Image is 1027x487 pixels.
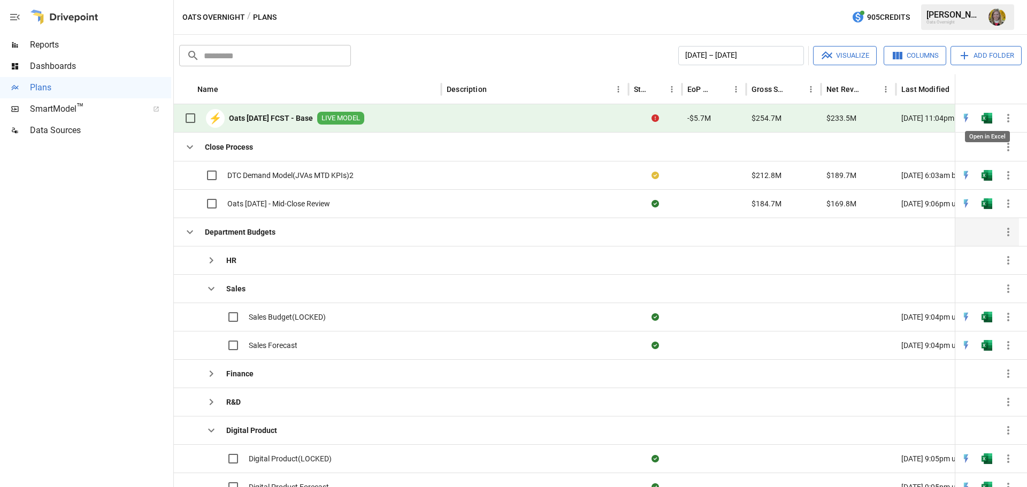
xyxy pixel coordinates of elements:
[926,20,982,25] div: Oats Overnight
[30,103,141,115] span: SmartModel
[182,11,245,24] button: Oats Overnight
[447,85,487,94] div: Description
[961,340,971,351] div: Open in Quick Edit
[826,85,862,94] div: Net Revenue
[652,170,659,181] div: Your plan has changes in Excel that are not reflected in the Drivepoint Data Warehouse, select "S...
[76,101,84,114] span: ™
[951,82,965,97] button: Sort
[664,82,679,97] button: Status column menu
[982,312,992,322] div: Open in Excel
[317,113,364,123] span: LIVE MODEL
[982,453,992,464] img: excel-icon.76473adf.svg
[205,227,275,237] b: Department Budgets
[788,82,803,97] button: Sort
[1004,82,1019,97] button: Sort
[961,312,971,322] div: Open in Quick Edit
[951,46,1022,65] button: Add Folder
[982,312,992,322] img: excel-icon.76473adf.svg
[826,170,856,181] span: $189.7M
[30,81,171,94] span: Plans
[611,82,626,97] button: Description column menu
[961,113,971,123] div: Open in Quick Edit
[226,283,246,294] b: Sales
[961,170,971,181] div: Open in Quick Edit
[634,85,648,94] div: Status
[847,7,914,27] button: 905Credits
[982,113,992,123] img: excel-icon.76473adf.svg
[826,113,856,123] span: $233.5M
[249,340,297,351] span: Sales Forecast
[649,82,664,97] button: Sort
[961,198,971,209] img: quick-edit-flash.b8aec18c.svg
[813,46,877,65] button: Visualize
[30,38,171,51] span: Reports
[714,82,729,97] button: Sort
[863,82,878,97] button: Sort
[982,198,992,209] div: Open in Excel
[961,170,971,181] img: quick-edit-flash.b8aec18c.svg
[752,170,781,181] span: $212.8M
[982,453,992,464] div: Open in Excel
[30,124,171,137] span: Data Sources
[982,170,992,181] div: Open in Excel
[961,113,971,123] img: quick-edit-flash.b8aec18c.svg
[982,2,1012,32] button: Jackie Ghantous
[652,453,659,464] div: Sync complete
[249,453,332,464] span: Digital Product(LOCKED)
[229,113,313,123] b: Oats [DATE] FCST - Base
[249,312,326,322] span: Sales Budget(LOCKED)
[752,113,781,123] span: $254.7M
[961,198,971,209] div: Open in Quick Edit
[803,82,818,97] button: Gross Sales column menu
[878,82,893,97] button: Net Revenue column menu
[227,198,330,209] span: Oats [DATE] - Mid-Close Review
[226,397,241,407] b: R&D
[206,109,225,128] div: ⚡
[219,82,234,97] button: Sort
[961,312,971,322] img: quick-edit-flash.b8aec18c.svg
[197,85,218,94] div: Name
[826,198,856,209] span: $169.8M
[226,368,254,379] b: Finance
[687,85,712,94] div: EoP Cash
[982,340,992,351] img: excel-icon.76473adf.svg
[226,425,277,436] b: Digital Product
[729,82,744,97] button: EoP Cash column menu
[488,82,503,97] button: Sort
[982,113,992,123] div: Open in Excel
[982,198,992,209] img: excel-icon.76473adf.svg
[961,453,971,464] img: quick-edit-flash.b8aec18c.svg
[247,11,251,24] div: /
[926,10,982,20] div: [PERSON_NAME]
[752,198,781,209] span: $184.7M
[227,170,354,181] span: DTC Demand Model(JVAs MTD KPIs)2
[678,46,804,65] button: [DATE] – [DATE]
[867,11,910,24] span: 905 Credits
[965,131,1010,142] div: Open in Excel
[652,198,659,209] div: Sync complete
[652,312,659,322] div: Sync complete
[30,60,171,73] span: Dashboards
[752,85,787,94] div: Gross Sales
[687,113,711,123] span: -$5.7M
[988,9,1006,26] img: Jackie Ghantous
[961,453,971,464] div: Open in Quick Edit
[226,255,236,266] b: HR
[982,340,992,351] div: Open in Excel
[901,85,949,94] div: Last Modified
[652,340,659,351] div: Sync complete
[205,142,253,152] b: Close Process
[961,340,971,351] img: quick-edit-flash.b8aec18c.svg
[884,46,946,65] button: Columns
[652,113,659,123] div: Error during sync.
[982,170,992,181] img: excel-icon.76473adf.svg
